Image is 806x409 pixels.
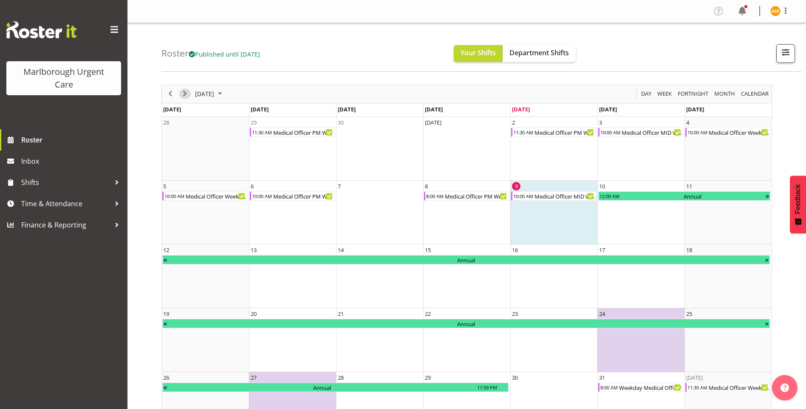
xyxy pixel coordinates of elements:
[656,88,673,99] button: Timeline Week
[423,244,510,308] td: Wednesday, October 15, 2025
[338,310,344,318] div: 21
[512,373,518,382] div: 30
[338,246,344,254] div: 14
[598,383,683,392] div: Weekday Medical Officer Begin From Friday, October 31, 2025 at 8:00:00 AM GMT+13:00 Ends At Frida...
[162,319,770,328] div: Annual Begin From Friday, October 10, 2025 at 12:00:00 AM GMT+13:00 Ends At Wednesday, October 29...
[512,246,518,254] div: 16
[15,65,113,91] div: Marlborough Urgent Care
[21,133,123,146] span: Roster
[336,117,423,181] td: Tuesday, September 30, 2025
[534,128,596,136] div: Medical Officer PM Weekday
[597,308,684,372] td: Friday, October 24, 2025
[424,191,509,201] div: Medical Officer PM Weekday Begin From Wednesday, October 8, 2025 at 8:00:00 AM GMT+13:00 Ends At ...
[338,118,344,127] div: 30
[510,244,597,308] td: Thursday, October 16, 2025
[512,105,530,113] span: [DATE]
[425,246,431,254] div: 15
[687,128,708,136] div: 10:00 AM
[512,118,515,127] div: 2
[599,182,605,190] div: 10
[599,192,620,200] div: 12:00 AM
[336,181,423,244] td: Tuesday, October 7, 2025
[251,373,257,382] div: 27
[179,88,191,99] button: Next
[163,118,169,127] div: 28
[162,181,249,244] td: Sunday, October 5, 2025
[640,88,653,99] button: Timeline Day
[656,88,673,99] span: Week
[621,128,683,136] div: Medical Officer MID Weekday
[168,256,764,264] div: Annual
[249,117,336,181] td: Monday, September 29, 2025
[454,45,503,62] button: Your Shifts
[684,244,772,308] td: Saturday, October 18, 2025
[249,308,336,372] td: Monday, October 20, 2025
[250,191,335,201] div: Medical Officer PM Weekday Begin From Monday, October 6, 2025 at 10:00:00 AM GMT+13:00 Ends At Mo...
[503,45,576,62] button: Department Shifts
[618,383,683,392] div: Weekday Medical Officer
[461,48,496,57] span: Your Shifts
[686,118,689,127] div: 4
[687,383,708,392] div: 11:30 AM
[510,181,597,244] td: Thursday, October 9, 2025
[162,191,247,201] div: Medical Officer Weekends Begin From Sunday, October 5, 2025 at 10:00:00 AM GMT+13:00 Ends At Sund...
[790,176,806,233] button: Feedback - Show survey
[770,6,781,16] img: alexandra-madigan11823.jpg
[162,117,249,181] td: Sunday, September 28, 2025
[338,373,344,382] div: 28
[425,118,441,127] div: [DATE]
[249,244,336,308] td: Monday, October 13, 2025
[21,219,110,231] span: Finance & Reporting
[512,192,534,200] div: 10:00 AM
[684,117,772,181] td: Saturday, October 4, 2025
[512,128,534,136] div: 11:30 AM
[6,21,76,38] img: Rosterit website logo
[251,118,257,127] div: 29
[598,128,683,137] div: Medical Officer MID Weekday Begin From Friday, October 3, 2025 at 10:00:00 AM GMT+13:00 Ends At F...
[425,373,431,382] div: 29
[740,88,769,99] span: calendar
[251,246,257,254] div: 13
[168,319,764,328] div: Annual
[600,383,618,392] div: 8:00 AM
[423,117,510,181] td: Wednesday, October 1, 2025
[168,383,476,392] div: Annual
[425,182,428,190] div: 8
[423,308,510,372] td: Wednesday, October 22, 2025
[686,310,692,318] div: 25
[676,88,710,99] button: Fortnight
[534,192,596,200] div: Medical Officer MID Weekday
[251,128,272,136] div: 11:30 AM
[598,191,770,201] div: Annual Begin From Friday, October 10, 2025 at 12:00:00 AM GMT+13:00 Ends At Wednesday, October 29...
[178,85,192,103] div: next period
[251,105,269,113] span: [DATE]
[510,117,597,181] td: Thursday, October 2, 2025
[251,310,257,318] div: 20
[21,197,110,210] span: Time & Attendance
[713,88,737,99] button: Timeline Month
[338,105,356,113] span: [DATE]
[194,88,215,99] span: [DATE]
[599,373,605,382] div: 31
[685,128,770,137] div: Medical Officer Weekends Begin From Saturday, October 4, 2025 at 10:00:00 AM GMT+13:00 Ends At Sa...
[713,88,736,99] span: Month
[163,105,181,113] span: [DATE]
[165,88,176,99] button: Previous
[425,310,431,318] div: 22
[163,310,169,318] div: 19
[509,48,569,57] span: Department Shifts
[597,244,684,308] td: Friday, October 17, 2025
[162,255,770,264] div: Annual Begin From Friday, October 10, 2025 at 12:00:00 AM GMT+13:00 Ends At Wednesday, October 29...
[161,48,260,58] h4: Roster
[21,176,110,189] span: Shifts
[272,192,334,200] div: Medical Officer PM Weekday
[599,246,605,254] div: 17
[684,308,772,372] td: Saturday, October 25, 2025
[336,244,423,308] td: Tuesday, October 14, 2025
[251,192,272,200] div: 10:00 AM
[512,182,520,190] div: 9
[185,192,247,200] div: Medical Officer Weekends
[423,181,510,244] td: Wednesday, October 8, 2025
[686,246,692,254] div: 18
[189,50,260,58] span: Published until [DATE]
